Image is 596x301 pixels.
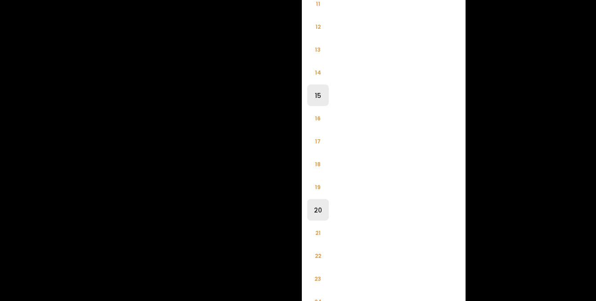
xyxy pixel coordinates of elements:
[307,268,329,289] li: 23
[307,153,329,175] li: 18
[307,16,329,37] li: 12
[307,199,329,221] li: 20
[307,62,329,83] li: 14
[307,39,329,60] li: 13
[307,107,329,129] li: 16
[307,84,329,106] li: 15
[307,130,329,152] li: 17
[307,222,329,243] li: 21
[307,245,329,266] li: 22
[307,176,329,198] li: 19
